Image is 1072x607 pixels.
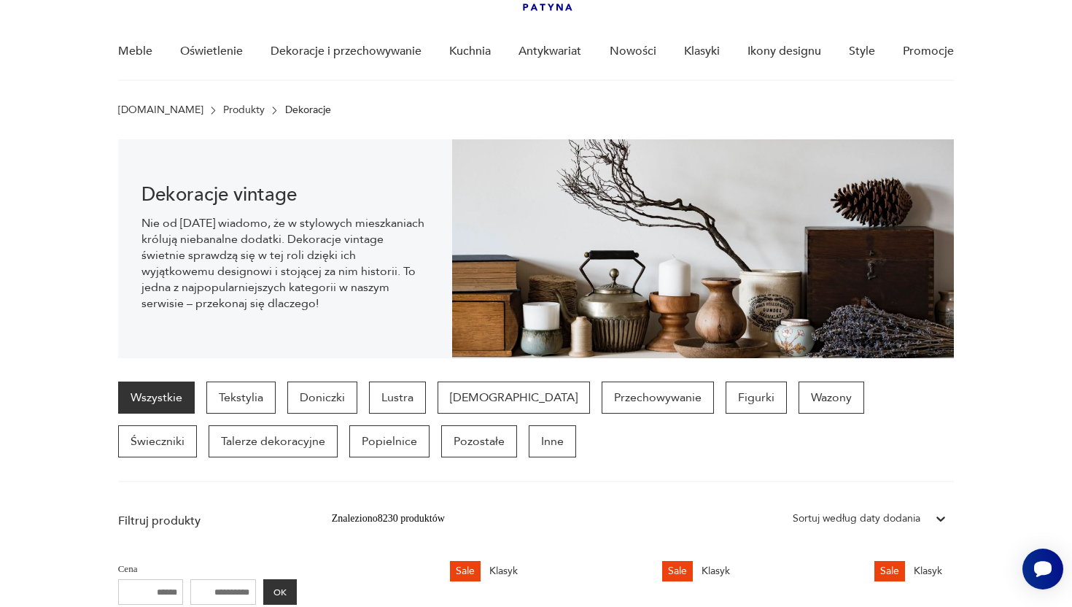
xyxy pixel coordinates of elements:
a: Klasyki [684,23,720,80]
a: Popielnice [349,425,430,457]
iframe: Smartsupp widget button [1022,549,1063,589]
a: Przechowywanie [602,382,714,414]
p: Filtruj produkty [118,513,297,529]
a: Produkty [223,104,265,116]
h1: Dekoracje vintage [141,186,430,204]
a: Antykwariat [518,23,581,80]
a: Kuchnia [449,23,491,80]
a: Wazony [799,382,864,414]
p: Dekoracje [285,104,331,116]
button: OK [263,579,297,605]
a: Promocje [903,23,954,80]
a: Wszystkie [118,382,195,414]
a: [DOMAIN_NAME] [118,104,203,116]
a: Lustra [369,382,426,414]
a: Talerze dekoracyjne [209,425,338,457]
a: Tekstylia [206,382,276,414]
a: [DEMOGRAPHIC_DATA] [438,382,590,414]
a: Style [849,23,875,80]
a: Ikony designu [747,23,821,80]
a: Świeczniki [118,425,197,457]
a: Dekoracje i przechowywanie [271,23,422,80]
a: Meble [118,23,152,80]
a: Figurki [726,382,787,414]
p: Cena [118,561,297,577]
a: Doniczki [287,382,357,414]
a: Nowości [610,23,656,80]
p: Nie od [DATE] wiadomo, że w stylowych mieszkaniach królują niebanalne dodatki. Dekoracje vintage ... [141,215,430,312]
div: Sortuj według daty dodania [793,511,920,527]
div: Znaleziono 8230 produktów [332,511,445,527]
a: Oświetlenie [180,23,243,80]
img: 3afcf10f899f7d06865ab57bf94b2ac8.jpg [452,139,954,358]
a: Inne [529,425,576,457]
a: Pozostałe [441,425,517,457]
